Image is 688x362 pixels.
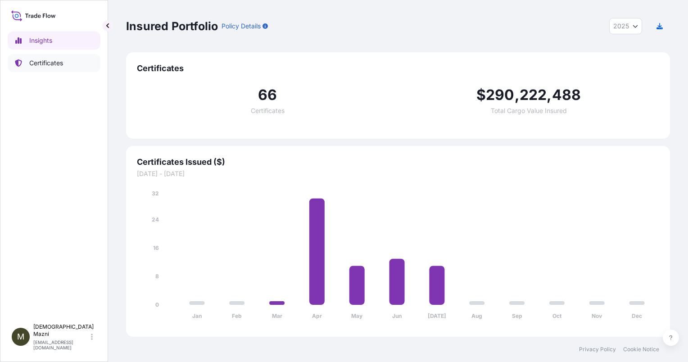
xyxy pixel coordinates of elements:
a: Insights [8,32,100,50]
tspan: 16 [153,244,159,251]
span: M [17,332,24,341]
tspan: Jan [192,312,202,319]
span: 488 [552,88,581,102]
span: Certificates Issued ($) [137,157,659,167]
p: [EMAIL_ADDRESS][DOMAIN_NAME] [33,339,89,350]
a: Certificates [8,54,100,72]
span: [DATE] - [DATE] [137,169,659,178]
tspan: 0 [155,301,159,308]
p: Insights [29,36,52,45]
span: 2025 [613,22,629,31]
span: 66 [258,88,277,102]
tspan: Apr [312,312,322,319]
tspan: 32 [152,190,159,197]
tspan: Sep [512,312,522,319]
span: , [515,88,520,102]
p: [DEMOGRAPHIC_DATA] Mazni [33,323,89,338]
button: Year Selector [609,18,642,34]
a: Cookie Notice [623,346,659,353]
tspan: Feb [232,312,242,319]
span: Certificates [137,63,659,74]
p: Certificates [29,59,63,68]
span: 222 [520,88,547,102]
span: Total Cargo Value Insured [491,108,567,114]
tspan: May [351,312,363,319]
p: Insured Portfolio [126,19,218,33]
tspan: Nov [592,312,602,319]
tspan: Aug [471,312,482,319]
tspan: Jun [392,312,402,319]
tspan: 8 [155,273,159,280]
p: Policy Details [222,22,261,31]
tspan: [DATE] [428,312,446,319]
tspan: Dec [632,312,642,319]
tspan: Oct [552,312,562,319]
tspan: Mar [272,312,282,319]
a: Privacy Policy [579,346,616,353]
span: 290 [486,88,515,102]
span: $ [476,88,486,102]
span: Certificates [251,108,285,114]
span: , [547,88,552,102]
tspan: 24 [152,216,159,223]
